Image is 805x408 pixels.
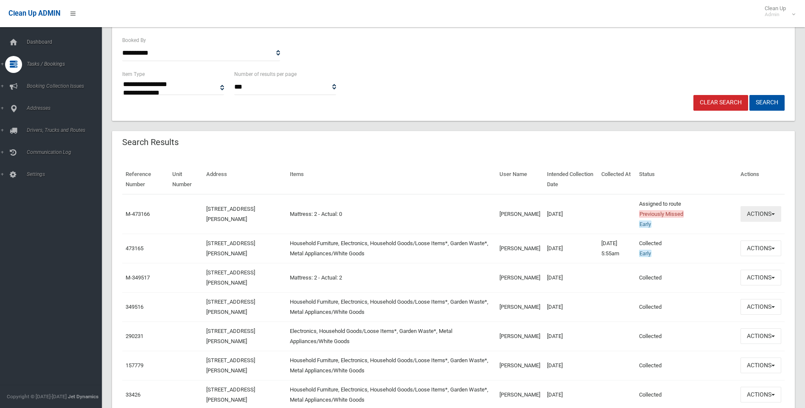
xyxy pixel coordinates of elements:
span: Communication Log [24,149,108,155]
td: Collected [636,321,737,351]
button: Actions [740,358,781,373]
span: Clean Up ADMIN [8,9,60,17]
td: [DATE] [544,292,598,321]
a: 349516 [126,304,143,310]
button: Actions [740,206,781,222]
span: Early [639,250,651,257]
a: M-473166 [126,211,150,217]
td: [DATE] [544,194,598,234]
span: Previously Missed [639,210,684,218]
small: Admin [765,11,786,18]
td: Collected [636,351,737,380]
td: [PERSON_NAME] [496,263,544,292]
button: Actions [740,240,781,256]
td: Mattress: 2 - Actual: 0 [286,194,496,234]
a: 473165 [126,245,143,252]
td: Collected [636,263,737,292]
td: Electronics, Household Goods/Loose Items*, Garden Waste*, Metal Appliances/White Goods [286,321,496,351]
th: Unit Number [169,165,203,194]
span: Early [639,221,651,228]
span: Tasks / Bookings [24,61,108,67]
label: Number of results per page [234,70,297,79]
a: [STREET_ADDRESS][PERSON_NAME] [206,206,255,222]
th: Items [286,165,496,194]
span: Dashboard [24,39,108,45]
th: Status [636,165,737,194]
td: Household Furniture, Electronics, Household Goods/Loose Items*, Garden Waste*, Metal Appliances/W... [286,234,496,263]
label: Item Type [122,70,145,79]
span: Copyright © [DATE]-[DATE] [7,394,67,400]
td: Assigned to route [636,194,737,234]
td: [DATE] 5:55am [598,234,636,263]
td: [PERSON_NAME] [496,351,544,380]
th: User Name [496,165,544,194]
td: Collected [636,234,737,263]
span: Drivers, Trucks and Routes [24,127,108,133]
a: 157779 [126,362,143,369]
a: [STREET_ADDRESS][PERSON_NAME] [206,357,255,374]
span: Settings [24,171,108,177]
button: Actions [740,270,781,285]
span: Addresses [24,105,108,111]
strong: Jet Dynamics [68,394,98,400]
a: Clear Search [693,95,748,111]
a: [STREET_ADDRESS][PERSON_NAME] [206,269,255,286]
button: Actions [740,299,781,315]
td: Collected [636,292,737,321]
a: M-349517 [126,274,150,281]
th: Actions [737,165,785,194]
label: Booked By [122,36,146,45]
td: Mattress: 2 - Actual: 2 [286,263,496,292]
td: [DATE] [544,351,598,380]
a: [STREET_ADDRESS][PERSON_NAME] [206,299,255,315]
button: Search [749,95,785,111]
td: [DATE] [544,234,598,263]
header: Search Results [112,134,189,151]
button: Actions [740,387,781,402]
span: Booking Collection Issues [24,83,108,89]
td: Household Furniture, Electronics, Household Goods/Loose Items*, Garden Waste*, Metal Appliances/W... [286,351,496,380]
button: Actions [740,328,781,344]
td: [PERSON_NAME] [496,292,544,321]
th: Collected At [598,165,636,194]
td: [DATE] [544,321,598,351]
th: Intended Collection Date [544,165,598,194]
td: [DATE] [544,263,598,292]
td: [PERSON_NAME] [496,321,544,351]
th: Address [203,165,286,194]
span: Clean Up [760,5,794,18]
td: [PERSON_NAME] [496,234,544,263]
a: 290231 [126,333,143,339]
td: [PERSON_NAME] [496,194,544,234]
td: Household Furniture, Electronics, Household Goods/Loose Items*, Garden Waste*, Metal Appliances/W... [286,292,496,321]
a: [STREET_ADDRESS][PERSON_NAME] [206,386,255,403]
a: [STREET_ADDRESS][PERSON_NAME] [206,328,255,344]
a: [STREET_ADDRESS][PERSON_NAME] [206,240,255,257]
a: 33426 [126,391,140,398]
th: Reference Number [122,165,169,194]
